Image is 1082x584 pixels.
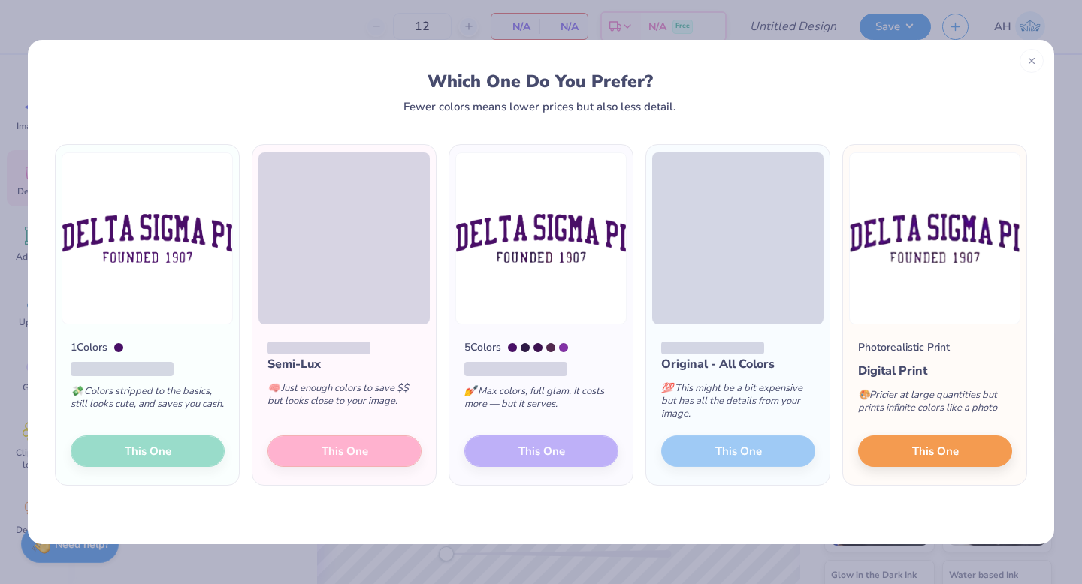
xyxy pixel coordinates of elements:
[661,381,673,395] span: 💯
[912,443,959,460] span: This One
[114,343,123,352] div: 2617 C
[267,381,280,395] span: 🧠
[464,384,476,398] span: 💅
[455,152,627,324] img: 5 color option
[858,388,870,402] span: 🎨
[858,362,1012,380] div: Digital Print
[661,373,815,435] div: This might be a bit expensive but has all the details from your image.
[267,373,422,423] div: Just enough colors to save $$ but looks close to your image.
[559,343,568,352] div: 527 C
[508,343,517,352] div: 2617 C
[267,355,422,373] div: Semi-Lux
[858,435,1012,467] button: This One
[71,376,225,426] div: Colors stripped to the basics, still looks cute, and saves you cash.
[62,152,233,324] img: 1 color option
[521,343,530,352] div: 2695 C
[71,339,107,355] div: 1 Colors
[858,380,1012,429] div: Pricier at large quantities but prints infinite colors like a photo
[661,355,815,373] div: Original - All Colors
[546,343,555,352] div: 262 C
[403,101,676,113] div: Fewer colors means lower prices but also less detail.
[71,384,83,398] span: 💸
[464,376,618,426] div: Max colors, full glam. It costs more — but it serves.
[858,339,950,355] div: Photorealistic Print
[69,71,1012,92] div: Which One Do You Prefer?
[464,339,501,355] div: 5 Colors
[849,152,1020,324] img: Photorealistic preview
[533,343,543,352] div: 2627 C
